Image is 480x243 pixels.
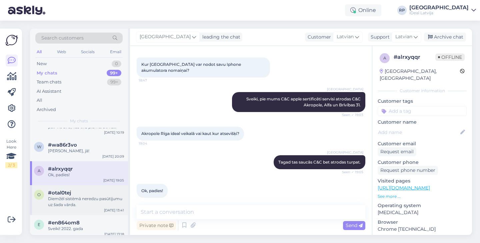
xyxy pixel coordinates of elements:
[338,112,363,117] span: Seen ✓ 19:03
[37,70,57,76] div: My chats
[141,131,239,136] span: Akropole Rīga ideal veikalā vai kaut kur atsevišķi?
[395,33,412,41] span: Latvian
[48,190,71,196] span: #otal0tej
[378,209,467,216] p: [MEDICAL_DATA]
[200,34,240,41] div: leading the chat
[37,192,41,197] span: o
[378,226,467,233] p: Chrome [TECHNICAL_ID]
[48,148,124,154] div: [PERSON_NAME], jā!
[70,118,88,124] span: My chats
[345,4,381,16] div: Online
[424,33,466,42] div: Archive chat
[305,34,331,41] div: Customer
[104,130,124,135] div: [DATE] 10:19
[378,129,459,136] input: Add name
[37,106,56,113] div: Archived
[35,48,43,56] div: All
[141,188,163,193] span: Ok, padies!
[435,54,465,61] span: Offline
[107,70,121,76] div: 99+
[48,196,124,208] div: Diemžēl sistēmā neredzu pasūtījumu uz šada vārda.
[394,53,435,61] div: # alrxyqqr
[378,147,416,156] div: Request email
[378,98,467,105] p: Customer tags
[397,6,407,15] div: RP
[409,5,476,16] a: [GEOGRAPHIC_DATA]iDeal Latvija
[378,185,430,191] a: [URL][DOMAIN_NAME]
[37,88,61,95] div: AI Assistant
[346,222,363,228] span: Send
[37,79,61,85] div: Team chats
[5,138,17,168] div: Look Here
[409,10,469,16] div: iDeal Latvija
[38,168,41,173] span: a
[139,198,164,203] span: 19:05
[109,48,123,56] div: Email
[48,172,124,178] div: Ok, padies!
[378,178,467,184] p: Visited pages
[327,87,363,92] span: [GEOGRAPHIC_DATA]
[104,232,124,237] div: [DATE] 13:18
[378,119,467,126] p: Customer name
[378,140,467,147] p: Customer email
[48,142,77,148] span: #wa86r3vo
[5,34,18,47] img: Askly Logo
[378,166,438,175] div: Request phone number
[368,34,390,41] div: Support
[37,61,47,67] div: New
[137,221,176,230] div: Private note
[103,178,124,183] div: [DATE] 19:05
[378,219,467,226] p: Browser
[80,48,96,56] div: Socials
[107,79,121,85] div: 99+
[104,208,124,213] div: [DATE] 13:41
[37,144,41,149] span: w
[38,222,40,227] span: e
[139,141,164,146] span: 19:04
[48,220,80,226] span: #en864om8
[37,97,42,104] div: All
[140,33,191,41] span: [GEOGRAPHIC_DATA]
[337,33,354,41] span: Latvian
[278,160,361,165] span: Tagad tas saucās C&C bet atrodas turpat.
[327,150,363,155] span: [GEOGRAPHIC_DATA]
[378,106,467,116] input: Add a tag
[48,166,73,172] span: #alrxyqqr
[5,162,17,168] div: 2 / 3
[112,61,121,67] div: 0
[41,35,84,42] span: Search customers
[56,48,67,56] div: Web
[383,56,386,61] span: a
[48,226,124,232] div: Sveiki! 2022. gada
[409,5,469,10] div: [GEOGRAPHIC_DATA]
[378,88,467,94] div: Customer information
[246,96,362,107] span: Sveiki, pie mums C&C apple sertificēti servisi atrodas C&C Akropole, Alfa un Brīvības 31.
[378,159,467,166] p: Customer phone
[141,62,242,73] span: Kur [GEOGRAPHIC_DATA] var nodot savu Iphone akumulatora nomaiņai?
[378,193,467,199] p: See more ...
[378,202,467,209] p: Operating system
[380,68,460,82] div: [GEOGRAPHIC_DATA], [GEOGRAPHIC_DATA]
[102,154,124,159] div: [DATE] 20:09
[338,170,363,175] span: Seen ✓ 19:05
[139,78,164,83] span: 18:47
